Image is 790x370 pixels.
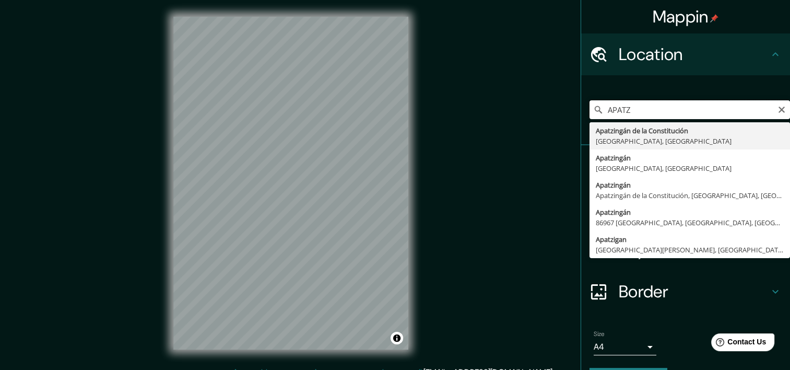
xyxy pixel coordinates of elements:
[596,125,784,136] div: Apatzingán de la Constitución
[697,329,779,359] iframe: Help widget launcher
[173,17,408,350] canvas: Map
[596,136,784,146] div: [GEOGRAPHIC_DATA], [GEOGRAPHIC_DATA]
[596,234,784,245] div: Apatzigan
[596,207,784,217] div: Apatzingán
[710,14,718,22] img: pin-icon.png
[777,104,786,114] button: Clear
[596,245,784,255] div: [GEOGRAPHIC_DATA][PERSON_NAME], [GEOGRAPHIC_DATA], [GEOGRAPHIC_DATA]
[581,33,790,75] div: Location
[581,145,790,187] div: Pins
[619,281,769,302] h4: Border
[596,190,784,201] div: Apatzingán de la Constitución, [GEOGRAPHIC_DATA], [GEOGRAPHIC_DATA]
[653,6,719,27] h4: Mappin
[619,239,769,260] h4: Layout
[596,180,784,190] div: Apatzingán
[619,44,769,65] h4: Location
[581,187,790,229] div: Style
[596,163,784,174] div: [GEOGRAPHIC_DATA], [GEOGRAPHIC_DATA]
[594,339,656,355] div: A4
[594,330,605,339] label: Size
[589,100,790,119] input: Pick your city or area
[581,271,790,313] div: Border
[391,332,403,344] button: Toggle attribution
[581,229,790,271] div: Layout
[596,217,784,228] div: 86967 [GEOGRAPHIC_DATA], [GEOGRAPHIC_DATA], [GEOGRAPHIC_DATA]
[596,153,784,163] div: Apatzingán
